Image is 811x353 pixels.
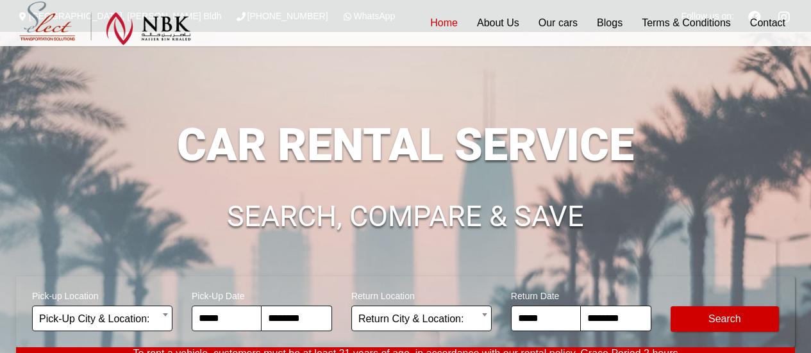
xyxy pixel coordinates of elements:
[16,122,795,167] h1: CAR RENTAL SERVICE
[32,306,172,331] span: Pick-Up City & Location:
[192,283,332,306] span: Pick-Up Date
[358,306,485,332] span: Return City & Location:
[671,306,779,332] button: Modify Search
[16,202,795,231] h1: SEARCH, COMPARE & SAVE
[39,306,165,332] span: Pick-Up City & Location:
[351,306,492,331] span: Return City & Location:
[511,283,651,306] span: Return Date
[351,283,492,306] span: Return Location
[32,283,172,306] span: Pick-up Location
[19,1,191,45] img: Select Rent a Car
